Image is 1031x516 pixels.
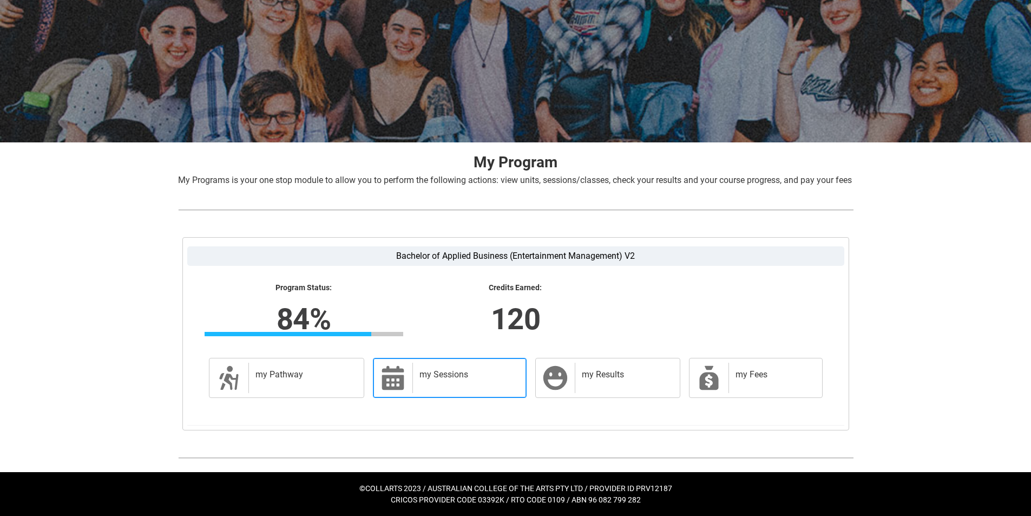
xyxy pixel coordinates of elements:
[205,332,403,336] div: Progress Bar
[187,246,844,266] label: Bachelor of Applied Business (Entertainment Management) V2
[216,365,242,391] span: Description of icon when needed
[416,283,615,293] lightning-formatted-text: Credits Earned:
[346,297,684,341] lightning-formatted-number: 120
[205,283,403,293] lightning-formatted-text: Program Status:
[582,369,668,380] h2: my Results
[419,369,515,380] h2: my Sessions
[135,297,472,341] lightning-formatted-number: 84%
[178,175,852,185] span: My Programs is your one stop module to allow you to perform the following actions: view units, se...
[178,204,853,215] img: REDU_GREY_LINE
[373,358,527,398] a: my Sessions
[736,369,811,380] h2: my Fees
[209,358,365,398] a: my Pathway
[178,452,853,463] img: REDU_GREY_LINE
[535,358,680,398] a: my Results
[689,358,823,398] a: my Fees
[696,365,722,391] span: My Payments
[255,369,353,380] h2: my Pathway
[474,153,557,171] strong: My Program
